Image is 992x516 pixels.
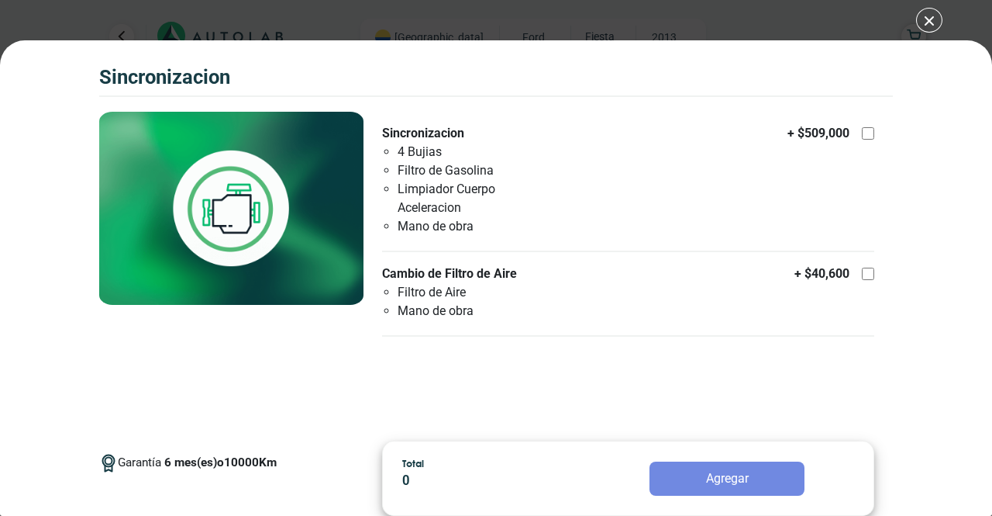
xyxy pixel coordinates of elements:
li: Filtro de Aire [398,283,560,302]
p: Sincronizacion [382,124,560,143]
span: Total [402,457,424,469]
li: 4 Bujias [398,143,560,161]
p: 0 [402,472,577,491]
h3: SINCRONIZACION [99,65,230,89]
span: Garantía [118,454,277,484]
li: Filtro de Gasolina [398,161,560,180]
button: Agregar [649,462,804,496]
li: Mano de obra [398,217,560,236]
li: Mano de obra [398,302,560,320]
p: Cambio de Filtro de Aire [382,265,560,283]
p: 6 mes(es) o 10000 Km [164,454,277,472]
li: Limpiador Cuerpo Aceleracion [398,180,560,217]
